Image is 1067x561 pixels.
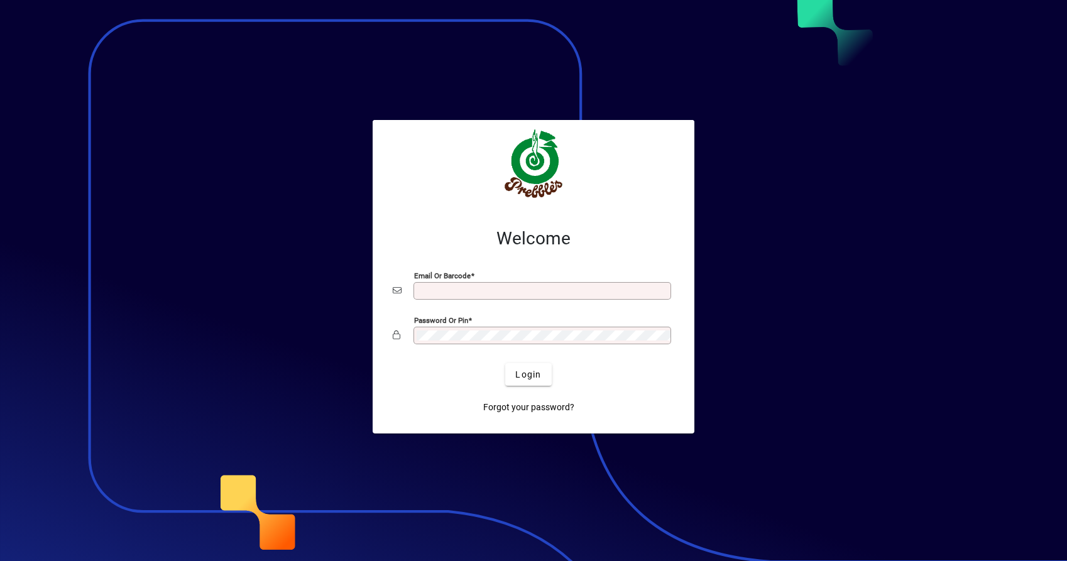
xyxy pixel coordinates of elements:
[483,401,574,414] span: Forgot your password?
[505,363,551,386] button: Login
[414,316,468,325] mat-label: Password or Pin
[414,271,471,280] mat-label: Email or Barcode
[478,396,579,418] a: Forgot your password?
[393,228,674,249] h2: Welcome
[515,368,541,381] span: Login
